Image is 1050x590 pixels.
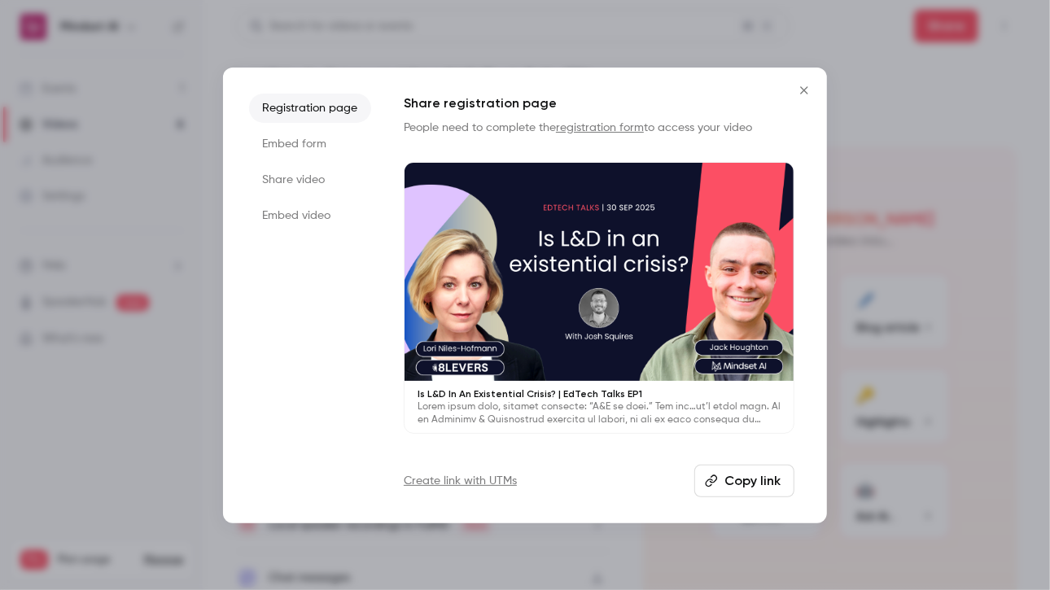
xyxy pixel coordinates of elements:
a: Create link with UTMs [404,473,517,489]
h1: Share registration page [404,94,794,113]
li: Embed form [249,129,371,159]
p: People need to complete the to access your video [404,120,794,136]
a: registration form [556,122,644,133]
p: Is L&D In An Existential Crisis? | EdTech Talks EP1 [418,387,781,400]
p: Lorem ipsum dolo, sitamet consecte: “A&E se doei.” Tem inc…ut’l etdol magn. Al en Adminimv & Quis... [418,400,781,426]
li: Embed video [249,201,371,230]
a: Is L&D In An Existential Crisis? | EdTech Talks EP1Lorem ipsum dolo, sitamet consecte: “A&E se do... [404,162,794,435]
li: Registration page [249,94,371,123]
button: Copy link [694,465,794,497]
button: Close [788,74,820,107]
li: Share video [249,165,371,194]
